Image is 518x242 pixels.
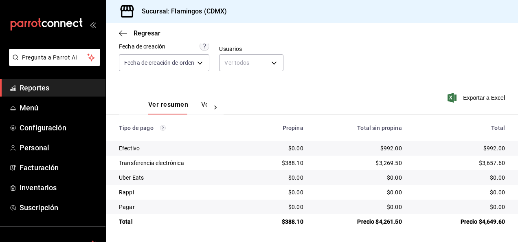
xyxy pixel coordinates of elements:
font: Menú [20,103,39,112]
div: $0.00 [316,188,402,196]
font: Tipo de pago [119,125,154,131]
button: Regresar [119,29,160,37]
div: $0.00 [316,174,402,182]
div: Efectivo [119,144,244,152]
div: Precio $4,261.50 [316,218,402,226]
svg: Los pagos realizados con Pay y otras terminales son montos brutos. [160,125,166,131]
label: Usuarios [219,46,283,52]
font: Exportar a Excel [463,95,505,101]
div: Pagar [119,203,244,211]
font: Suscripción [20,203,58,212]
font: Configuración [20,123,66,132]
div: $0.00 [316,203,402,211]
div: Total [119,218,244,226]
div: $3,657.60 [415,159,505,167]
div: $388.10 [257,159,303,167]
button: Pregunta a Parrot AI [9,49,100,66]
font: Facturación [20,163,59,172]
span: Regresar [134,29,160,37]
span: Pregunta a Parrot AI [22,53,88,62]
div: $0.00 [257,203,303,211]
div: Uber Eats [119,174,244,182]
div: Total [415,125,505,131]
font: Ver resumen [148,101,188,109]
div: Ver todos [219,54,283,71]
button: Exportar a Excel [449,93,505,103]
div: Total sin propina [316,125,402,131]
a: Pregunta a Parrot AI [6,59,100,68]
div: Pestañas de navegación [148,101,207,114]
div: Rappi [119,188,244,196]
font: Inventarios [20,183,57,192]
div: $0.00 [415,188,505,196]
button: Ver pagos [201,101,232,114]
div: $992.00 [316,144,402,152]
div: $388.10 [257,218,303,226]
div: $0.00 [415,174,505,182]
div: $0.00 [257,188,303,196]
div: $3,269.50 [316,159,402,167]
button: open_drawer_menu [90,21,96,28]
div: $0.00 [415,203,505,211]
div: Fecha de creación [119,42,165,51]
div: $0.00 [257,144,303,152]
div: Propina [257,125,303,131]
h3: Sucursal: Flamingos (CDMX) [135,7,227,16]
font: Personal [20,143,49,152]
div: $0.00 [257,174,303,182]
div: $992.00 [415,144,505,152]
div: Transferencia electrónica [119,159,244,167]
div: Precio $4,649.60 [415,218,505,226]
span: Fecha de creación de orden [124,59,194,67]
font: Reportes [20,84,49,92]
